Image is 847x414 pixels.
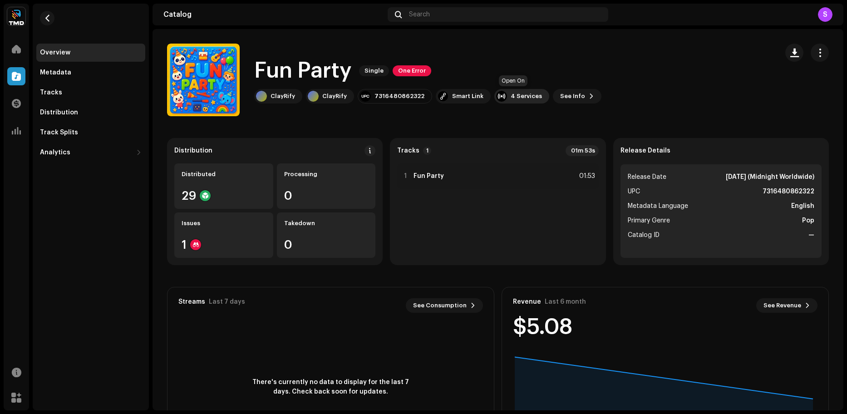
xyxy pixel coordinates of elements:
[409,11,430,18] span: Search
[40,69,71,76] div: Metadata
[36,103,145,122] re-m-nav-item: Distribution
[553,89,601,103] button: See Info
[513,298,541,306] div: Revenue
[802,215,814,226] strong: Pop
[249,378,413,397] span: There's currently no data to display for the last 7 days. Check back soon for updates.
[182,171,266,178] div: Distributed
[628,172,666,182] span: Release Date
[756,298,817,313] button: See Revenue
[393,65,431,76] span: One Error
[628,215,670,226] span: Primary Genre
[36,64,145,82] re-m-nav-item: Metadata
[40,109,78,116] div: Distribution
[423,147,431,155] p-badge: 1
[40,149,70,156] div: Analytics
[36,143,145,162] re-m-nav-dropdown: Analytics
[628,230,660,241] span: Catalog ID
[209,298,245,306] div: Last 7 days
[284,220,369,227] div: Takedown
[284,171,369,178] div: Processing
[726,172,814,182] strong: [DATE] (Midnight Worldwide)
[374,93,424,100] div: 7316480862322
[271,93,295,100] div: ClayRify
[182,220,266,227] div: Issues
[545,298,586,306] div: Last 6 month
[163,11,384,18] div: Catalog
[406,298,483,313] button: See Consumption
[174,147,212,154] div: Distribution
[791,201,814,212] strong: English
[359,65,389,76] span: Single
[7,7,25,25] img: 622bc8f8-b98b-49b5-8c6c-3a84fb01c0a0
[818,7,832,22] div: S
[36,84,145,102] re-m-nav-item: Tracks
[36,44,145,62] re-m-nav-item: Overview
[808,230,814,241] strong: —
[40,89,62,96] div: Tracks
[40,49,70,56] div: Overview
[414,172,444,180] strong: Fun Party
[763,186,814,197] strong: 7316480862322
[322,93,347,100] div: ClayRify
[560,87,585,105] span: See Info
[397,147,419,154] strong: Tracks
[628,201,688,212] span: Metadata Language
[40,129,78,136] div: Track Splits
[566,145,599,156] div: 01m 53s
[36,123,145,142] re-m-nav-item: Track Splits
[254,56,352,85] h1: Fun Party
[413,296,467,315] span: See Consumption
[620,147,670,154] strong: Release Details
[178,298,205,306] div: Streams
[511,93,542,100] div: 4 Services
[575,171,595,182] div: 01:53
[763,296,801,315] span: See Revenue
[452,93,483,100] div: Smart Link
[628,186,640,197] span: UPC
